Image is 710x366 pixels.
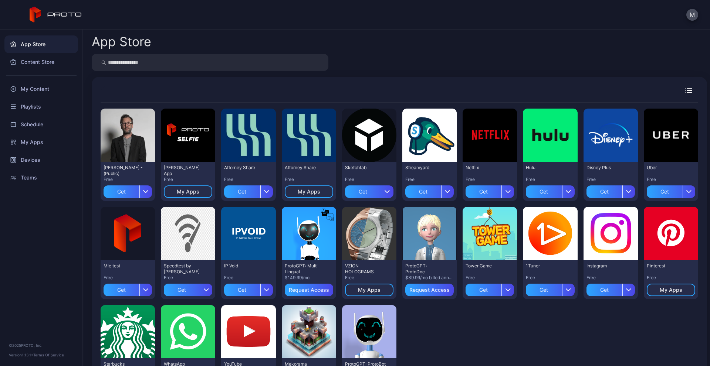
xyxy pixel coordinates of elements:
[4,169,78,187] a: Teams
[104,263,144,269] div: Mic test
[9,342,74,348] div: © 2025 PROTO, Inc.
[224,177,273,182] div: Free
[164,281,212,296] button: Get
[405,165,446,171] div: Streamyard
[33,353,64,357] a: Terms Of Service
[586,165,627,171] div: Disney Plus
[526,263,567,269] div: 1Tuner
[466,263,506,269] div: Tower Game
[586,185,622,198] div: Get
[405,275,454,281] div: $39.99/mo billed annually
[285,185,333,198] button: My Apps
[289,287,329,293] div: Request Access
[586,284,622,296] div: Get
[345,165,386,171] div: Sketchfab
[409,287,450,293] div: Request Access
[405,185,441,198] div: Get
[686,9,698,21] button: M
[466,182,514,198] button: Get
[586,275,635,281] div: Free
[466,165,506,171] div: Netflix
[526,281,574,296] button: Get
[4,80,78,98] a: My Content
[647,182,695,198] button: Get
[526,275,574,281] div: Free
[4,116,78,133] a: Schedule
[647,165,687,171] div: Uber
[4,151,78,169] a: Devices
[104,165,144,177] div: David N Persona - (Public)
[164,263,204,275] div: Speedtest by Ookla
[526,284,562,296] div: Get
[164,284,200,296] div: Get
[164,185,212,198] button: My Apps
[298,189,320,195] div: My Apps
[526,177,574,182] div: Free
[92,35,151,48] div: App Store
[345,177,393,182] div: Free
[405,182,454,198] button: Get
[405,177,454,182] div: Free
[345,275,393,281] div: Free
[660,287,682,293] div: My Apps
[586,263,627,269] div: Instagram
[647,275,695,281] div: Free
[526,182,574,198] button: Get
[104,177,152,182] div: Free
[285,284,333,296] button: Request Access
[345,263,386,275] div: VZION HOLOGRAMS
[285,177,333,182] div: Free
[647,263,687,269] div: Pinterest
[466,281,514,296] button: Get
[9,353,33,357] span: Version 1.13.1 •
[224,281,273,296] button: Get
[526,185,562,198] div: Get
[4,35,78,53] a: App Store
[4,133,78,151] a: My Apps
[586,281,635,296] button: Get
[164,275,212,281] div: Free
[224,165,265,171] div: Attorney Share
[647,177,695,182] div: Free
[224,185,260,198] div: Get
[104,185,139,198] div: Get
[104,281,152,296] button: Get
[224,182,273,198] button: Get
[164,165,204,177] div: David Selfie App
[526,165,567,171] div: Hulu
[285,275,333,281] div: $149.99/mo
[285,263,325,275] div: ProtoGPT: Multi Lingual
[224,275,273,281] div: Free
[104,182,152,198] button: Get
[285,165,325,171] div: Attorney Share
[104,284,139,296] div: Get
[345,284,393,296] button: My Apps
[647,284,695,296] button: My Apps
[224,284,260,296] div: Get
[586,177,635,182] div: Free
[466,177,514,182] div: Free
[466,275,514,281] div: Free
[4,98,78,116] a: Playlists
[358,287,381,293] div: My Apps
[104,275,152,281] div: Free
[405,284,454,296] button: Request Access
[586,182,635,198] button: Get
[466,185,501,198] div: Get
[164,177,212,182] div: Free
[647,185,683,198] div: Get
[177,189,199,195] div: My Apps
[224,263,265,269] div: IP Void
[466,284,501,296] div: Get
[345,185,381,198] div: Get
[345,182,393,198] button: Get
[4,53,78,71] a: Content Store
